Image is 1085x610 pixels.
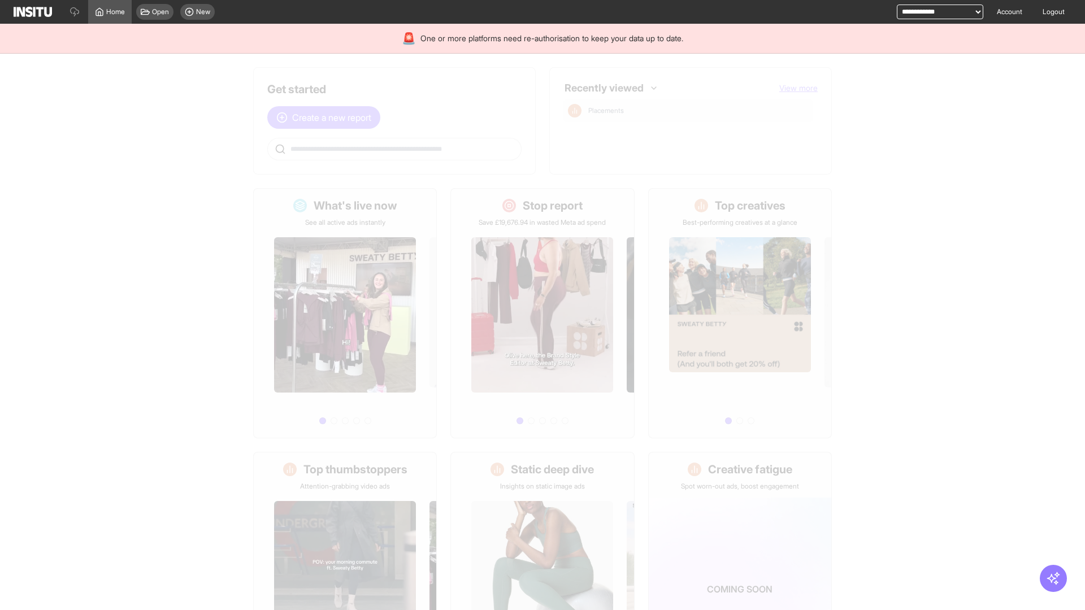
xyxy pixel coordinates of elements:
[152,7,169,16] span: Open
[196,7,210,16] span: New
[420,33,683,44] span: One or more platforms need re-authorisation to keep your data up to date.
[402,30,416,46] div: 🚨
[14,7,52,17] img: Logo
[106,7,125,16] span: Home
